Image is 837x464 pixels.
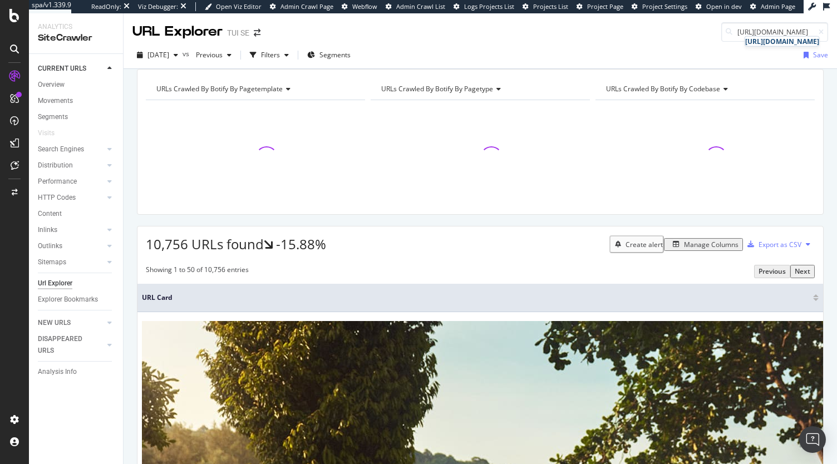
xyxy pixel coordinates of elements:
[38,160,73,171] div: Distribution
[38,333,94,357] div: DISAPPEARED URLS
[38,240,104,252] a: Outlinks
[379,80,580,98] h4: URLs Crawled By Botify By pagetype
[38,144,84,155] div: Search Engines
[533,2,568,11] span: Projects List
[664,238,743,251] button: Manage Columns
[352,2,377,11] span: Webflow
[38,294,115,305] a: Explorer Bookmarks
[270,2,333,11] a: Admin Crawl Page
[799,426,826,453] div: Open Intercom Messenger
[183,49,191,58] span: vs
[38,278,115,289] a: Url Explorer
[795,266,810,276] div: Next
[303,46,355,64] button: Segments
[38,95,73,107] div: Movements
[754,265,790,278] button: Previous
[261,50,280,60] div: Filters
[721,22,828,42] input: Find a URL
[216,2,262,11] span: Open Viz Editor
[38,333,104,357] a: DISAPPEARED URLS
[254,29,260,37] div: arrow-right-arrow-left
[381,84,493,93] span: URLs Crawled By Botify By pagetype
[227,27,249,38] div: TUI SE
[154,80,355,98] h4: URLs Crawled By Botify By pagetemplate
[606,84,720,93] span: URLs Crawled By Botify By codebase
[38,224,104,236] a: Inlinks
[604,80,805,98] h4: URLs Crawled By Botify By codebase
[684,240,738,249] div: Manage Columns
[38,160,104,171] a: Distribution
[38,256,66,268] div: Sitemaps
[38,366,77,378] div: Analysis Info
[245,46,293,64] button: Filters
[609,235,664,253] button: Create alert
[38,256,104,268] a: Sitemaps
[750,2,795,11] a: Admin Page
[743,235,801,253] button: Export as CSV
[38,224,57,236] div: Inlinks
[696,2,742,11] a: Open in dev
[319,50,351,60] span: Segments
[706,2,742,11] span: Open in dev
[38,111,115,123] a: Segments
[191,46,236,64] button: Previous
[642,2,687,11] span: Project Settings
[38,144,104,155] a: Search Engines
[38,278,72,289] div: Url Explorer
[759,266,786,276] div: Previous
[342,2,377,11] a: Webflow
[38,79,115,91] a: Overview
[91,2,121,11] div: ReadOnly:
[464,2,514,11] span: Logs Projects List
[38,317,104,329] a: NEW URLS
[577,2,623,11] a: Project Page
[205,2,262,11] a: Open Viz Editor
[396,2,445,11] span: Admin Crawl List
[759,240,801,249] div: Export as CSV
[38,176,104,187] a: Performance
[38,79,65,91] div: Overview
[386,2,445,11] a: Admin Crawl List
[38,111,68,123] div: Segments
[146,235,264,253] span: 10,756 URLs found
[146,265,249,278] div: Showing 1 to 50 of 10,756 entries
[626,240,663,249] div: Create alert
[38,32,114,45] div: SiteCrawler
[276,235,326,254] div: -15.88%
[38,317,71,329] div: NEW URLS
[38,127,55,139] div: Visits
[280,2,333,11] span: Admin Crawl Page
[38,192,76,204] div: HTTP Codes
[138,2,178,11] div: Viz Debugger:
[454,2,514,11] a: Logs Projects List
[38,366,115,378] a: Analysis Info
[38,63,104,75] a: CURRENT URLS
[132,46,183,64] button: [DATE]
[156,84,283,93] span: URLs Crawled By Botify By pagetemplate
[38,208,115,220] a: Content
[761,2,795,11] span: Admin Page
[38,294,98,305] div: Explorer Bookmarks
[142,293,810,303] span: URL Card
[38,63,86,75] div: CURRENT URLS
[813,50,828,60] div: Save
[147,50,169,60] span: 2025 Oct. 7th
[587,2,623,11] span: Project Page
[745,37,819,46] a: [URL][DOMAIN_NAME]
[799,46,828,64] button: Save
[38,176,77,187] div: Performance
[632,2,687,11] a: Project Settings
[38,240,62,252] div: Outlinks
[191,50,223,60] span: Previous
[132,22,223,41] div: URL Explorer
[38,22,114,32] div: Analytics
[38,95,115,107] a: Movements
[38,192,104,204] a: HTTP Codes
[38,127,66,139] a: Visits
[790,265,815,278] button: Next
[38,208,62,220] div: Content
[523,2,568,11] a: Projects List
